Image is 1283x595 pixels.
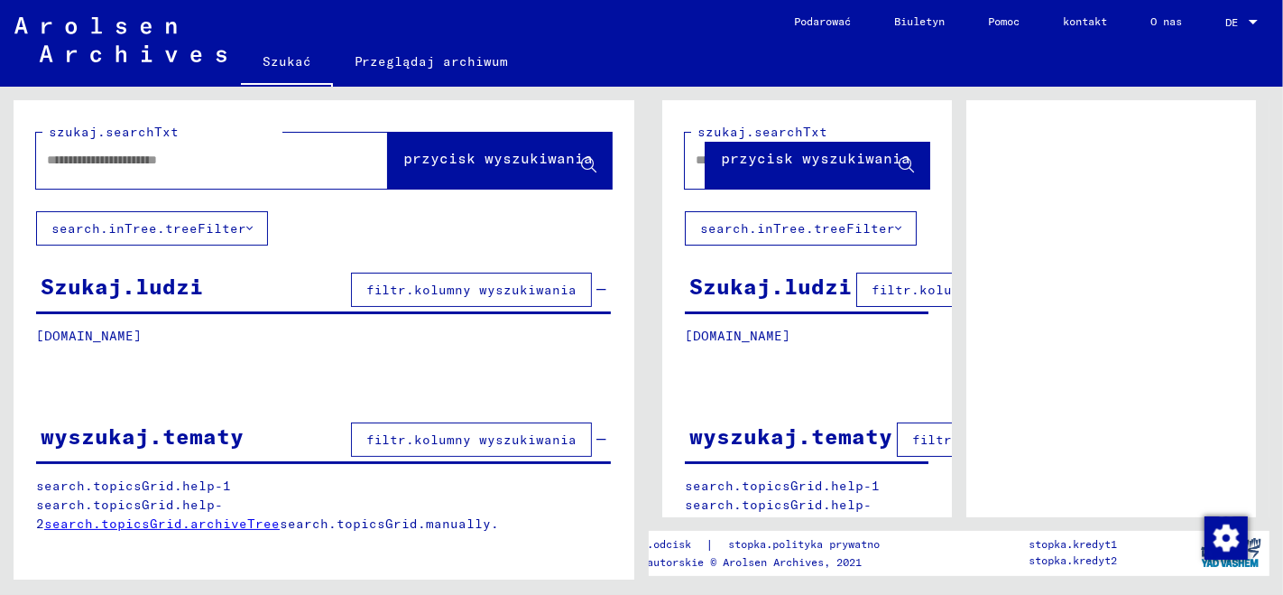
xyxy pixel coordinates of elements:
a: stopka.odcisk [609,535,706,554]
font: Prawa autorskie © Arolsen Archives, 2021 [609,555,862,569]
font: wyszukaj.tematy [689,423,892,450]
font: przycisk wyszukiwania [403,149,593,167]
font: filtr.kolumny wyszukiwania [872,282,1082,298]
button: przycisk wyszukiwania [388,133,612,189]
button: filtr.kolumny wyszukiwania [351,423,592,457]
font: Szukaj.ludzi [41,273,203,300]
font: Biuletyn [894,14,945,28]
font: kontakt [1063,14,1107,28]
font: DE [1225,15,1238,29]
font: [DOMAIN_NAME] [36,328,142,344]
font: szukaj.searchTxt [697,124,827,140]
a: search.topicsGrid.archiveTree [693,516,928,532]
a: search.topicsGrid.archiveTree [44,516,280,532]
img: yv_logo.png [1197,530,1265,575]
button: filtr.kolumny wyszukiwania [351,273,592,307]
font: [DOMAIN_NAME] [685,328,790,344]
button: filtr.kolumny wyszukiwania [897,423,1138,457]
font: szukaj.searchTxt [49,124,179,140]
font: stopka.kredyt2 [1029,553,1117,567]
font: stopka.odcisk [609,537,691,551]
font: Szukać [263,53,311,70]
font: stopka.polityka prywatności [728,537,899,551]
button: search.inTree.treeFilter [36,211,268,246]
font: O nas [1150,14,1182,28]
font: search.inTree.treeFilter [51,220,246,237]
button: przycisk wyszukiwania [706,133,929,189]
font: search.topicsGrid.help-1 [685,478,880,494]
font: filtr.kolumny wyszukiwania [366,432,577,448]
button: filtr.kolumny wyszukiwania [856,273,1097,307]
font: Podarować [794,14,851,28]
img: Arolsen_neg.svg [14,17,226,62]
font: stopka.kredyt1 [1029,537,1117,551]
font: Przeglądaj archiwum [355,53,509,70]
font: search.topicsGrid.help-2 [36,497,223,532]
font: Pomoc [988,14,1020,28]
button: search.inTree.treeFilter [685,211,917,246]
font: search.topicsGrid.help-2 [685,497,872,532]
font: | [706,536,714,553]
font: search.topicsGrid.manually. [280,516,499,532]
img: Zmienić dozwolone [1205,516,1248,560]
font: search.topicsGrid.help-1 [36,478,231,494]
a: Przeglądaj archiwum [333,40,531,83]
font: search.inTree.treeFilter [700,220,895,237]
a: Szukać [241,40,333,87]
font: search.topicsGrid.manually. [928,516,1148,532]
a: stopka.polityka prywatności [714,535,920,554]
font: Szukaj.ludzi [689,273,852,300]
font: przycisk wyszukiwania [721,149,910,167]
font: wyszukaj.tematy [41,423,244,450]
font: filtr.kolumny wyszukiwania [366,282,577,298]
font: filtr.kolumny wyszukiwania [912,432,1122,448]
